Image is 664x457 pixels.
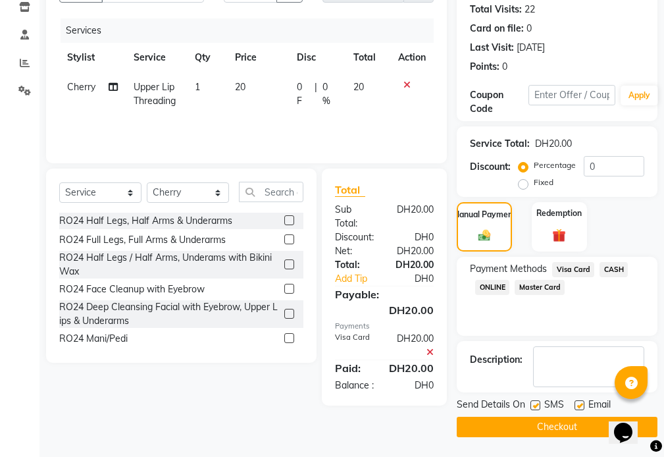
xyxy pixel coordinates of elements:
button: Checkout [457,417,657,437]
span: Upper Lip Threading [134,81,176,107]
span: Payment Methods [470,262,547,276]
span: 20 [235,81,245,93]
span: Visa Card [552,262,594,277]
div: Points: [470,60,499,74]
span: ONLINE [475,280,509,295]
span: Master Card [515,280,565,295]
div: RO24 Full Legs, Full Arms & Underarms [59,233,226,247]
span: 0 F [297,80,309,108]
div: 0 [526,22,532,36]
th: Price [227,43,289,72]
div: DH20.00 [384,244,444,258]
span: CASH [600,262,628,277]
span: 1 [195,81,200,93]
div: DH0 [384,230,444,244]
div: Description: [470,353,523,367]
div: Coupon Code [470,88,528,116]
th: Stylist [59,43,126,72]
div: RO24 Face Cleanup with Eyebrow [59,282,205,296]
input: Search or Scan [239,182,303,202]
div: Last Visit: [470,41,514,55]
div: DH20.00 [384,203,444,230]
span: | [315,80,317,108]
div: Payable: [325,286,444,302]
div: Services [61,18,444,43]
div: Card on file: [470,22,524,36]
div: DH0 [384,379,444,392]
input: Enter Offer / Coupon Code [528,85,615,105]
label: Percentage [534,159,576,171]
th: Qty [187,43,227,72]
th: Service [126,43,187,72]
div: Paid: [325,360,379,376]
label: Fixed [534,176,553,188]
div: Visa Card [325,332,384,360]
span: Total [335,183,365,197]
div: DH20.00 [384,332,444,360]
div: Total Visits: [470,3,522,16]
div: Service Total: [470,137,530,151]
div: DH20.00 [379,360,444,376]
label: Manual Payment [453,209,516,221]
th: Disc [289,43,345,72]
button: Apply [621,86,658,105]
span: Send Details On [457,398,525,414]
span: Cherry [67,81,95,93]
div: [DATE] [517,41,545,55]
div: DH20.00 [535,137,572,151]
div: Discount: [470,160,511,174]
a: Add Tip [325,272,394,286]
img: _cash.svg [474,228,494,242]
div: DH20.00 [384,258,444,272]
div: RO24 Mani/Pedi [59,332,128,346]
label: Redemption [536,207,582,219]
th: Total [345,43,391,72]
div: Discount: [325,230,384,244]
div: 22 [524,3,535,16]
div: RO24 Deep Cleansing Facial with Eyebrow, Upper Lips & Underarms [59,300,279,328]
div: Total: [325,258,384,272]
span: 20 [353,81,364,93]
div: Payments [335,321,434,332]
div: DH20.00 [325,302,444,318]
span: SMS [544,398,564,414]
iframe: chat widget [609,404,651,444]
img: _gift.svg [548,227,570,244]
div: RO24 Half Legs, Half Arms & Underarms [59,214,232,228]
div: Balance : [325,379,384,392]
span: Email [588,398,611,414]
th: Action [390,43,434,72]
div: RO24 Half Legs / Half Arms, Underams with Bikini Wax [59,251,279,279]
span: 0 % [322,80,338,108]
div: Sub Total: [325,203,384,230]
div: 0 [502,60,507,74]
div: DH0 [394,272,444,286]
div: Net: [325,244,384,258]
